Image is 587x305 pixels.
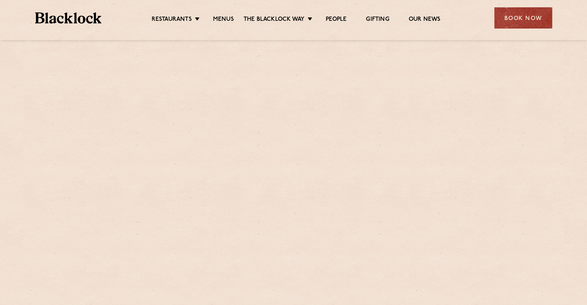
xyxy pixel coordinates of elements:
div: Book Now [494,7,552,29]
a: People [326,16,347,24]
a: The Blacklock Way [244,16,304,24]
a: Gifting [366,16,389,24]
img: BL_Textured_Logo-footer-cropped.svg [35,12,102,24]
a: Our News [409,16,441,24]
a: Restaurants [152,16,192,24]
a: Menus [213,16,234,24]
